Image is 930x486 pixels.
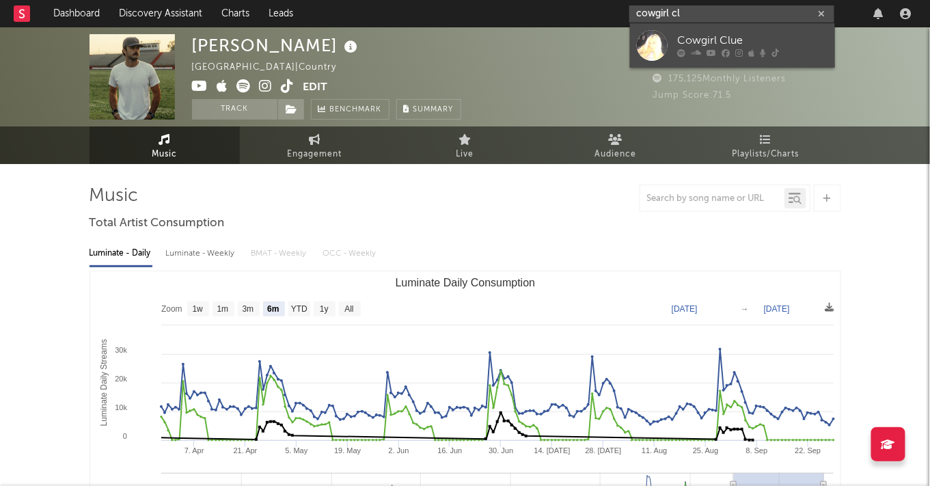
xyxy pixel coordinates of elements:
[90,126,240,164] a: Music
[192,99,277,120] button: Track
[413,106,454,113] span: Summary
[115,403,127,411] text: 10k
[233,446,257,455] text: 21. Apr
[388,446,409,455] text: 2. Jun
[732,146,799,163] span: Playlists/Charts
[653,91,732,100] span: Jump Score: 71.5
[192,59,353,76] div: [GEOGRAPHIC_DATA] | Country
[217,305,228,314] text: 1m
[630,23,835,68] a: Cowgirl Clue
[320,305,329,314] text: 1y
[642,446,667,455] text: 11. Aug
[90,242,152,265] div: Luminate - Daily
[288,146,342,163] span: Engagement
[795,446,821,455] text: 22. Sep
[311,99,389,120] a: Benchmark
[678,33,828,49] div: Cowgirl Clue
[691,126,841,164] a: Playlists/Charts
[672,304,698,314] text: [DATE]
[489,446,513,455] text: 30. Jun
[390,126,541,164] a: Live
[334,446,361,455] text: 19. May
[640,193,784,204] input: Search by song name or URL
[437,446,462,455] text: 16. Jun
[396,99,461,120] button: Summary
[629,5,834,23] input: Search for artists
[161,305,182,314] text: Zoom
[240,126,390,164] a: Engagement
[192,305,203,314] text: 1w
[98,339,108,426] text: Luminate Daily Streams
[741,304,749,314] text: →
[115,346,127,354] text: 30k
[285,446,308,455] text: 5. May
[653,75,787,83] span: 175,125 Monthly Listeners
[115,375,127,383] text: 20k
[594,146,636,163] span: Audience
[303,79,328,96] button: Edit
[122,432,126,440] text: 0
[184,446,204,455] text: 7. Apr
[166,242,238,265] div: Luminate - Weekly
[152,146,177,163] span: Music
[290,305,307,314] text: YTD
[541,126,691,164] a: Audience
[764,304,790,314] text: [DATE]
[330,102,382,118] span: Benchmark
[693,446,718,455] text: 25. Aug
[242,305,254,314] text: 3m
[90,215,225,232] span: Total Artist Consumption
[395,277,535,288] text: Luminate Daily Consumption
[344,305,353,314] text: All
[267,305,279,314] text: 6m
[456,146,474,163] span: Live
[585,446,621,455] text: 28. [DATE]
[534,446,570,455] text: 14. [DATE]
[192,34,361,57] div: [PERSON_NAME]
[746,446,767,455] text: 8. Sep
